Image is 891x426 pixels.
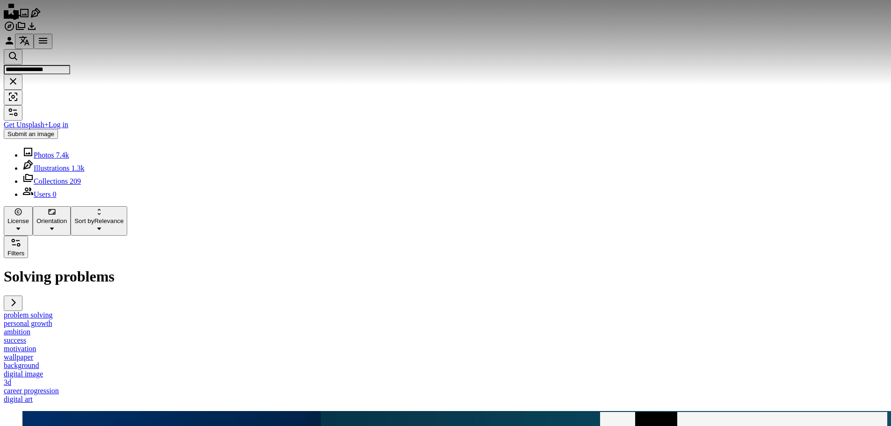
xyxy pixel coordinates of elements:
button: Filters [4,105,22,121]
a: Illustrations 1.3k [22,164,84,172]
button: Visual search [4,90,22,105]
a: wallpaper [4,353,33,361]
button: Clear [4,74,22,90]
a: 3d [4,378,11,386]
a: motivation [4,345,36,353]
a: Log in [49,121,68,129]
button: Sort byRelevance [71,206,127,236]
a: ambition [4,328,30,336]
button: Menu [34,34,52,49]
a: Illustrations [30,12,41,20]
a: Collections [15,25,26,33]
span: Orientation [36,217,67,224]
span: Relevance [74,217,123,224]
a: career progression [4,387,59,395]
a: Get Unsplash+ [4,121,49,129]
button: Orientation [33,206,71,236]
span: Sort by [74,217,94,224]
a: success [4,336,26,344]
button: scroll list to the right [4,296,22,311]
span: 7.4k [56,151,69,159]
a: Photos 7.4k [22,151,69,159]
a: Home — Unsplash [4,12,19,20]
a: personal growth [4,319,52,327]
button: Filters [4,236,28,258]
span: License [7,217,29,224]
span: 0 [52,190,56,198]
a: Explore [4,25,15,33]
span: 1.3k [71,164,84,172]
a: digital image [4,370,43,378]
button: Search Unsplash [4,49,22,65]
a: Photos [19,12,30,20]
span: 209 [70,177,81,185]
a: Download History [26,25,37,33]
a: problem solving [4,311,52,319]
a: digital art [4,395,33,403]
h1: Solving problems [4,268,887,285]
button: License [4,206,33,236]
a: Log in / Sign up [4,40,15,48]
button: Language [15,34,34,49]
a: Collections 209 [22,177,81,185]
button: Submit an image [4,129,58,139]
form: Find visuals sitewide [4,49,887,105]
a: Users 0 [22,190,56,198]
a: background [4,361,39,369]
